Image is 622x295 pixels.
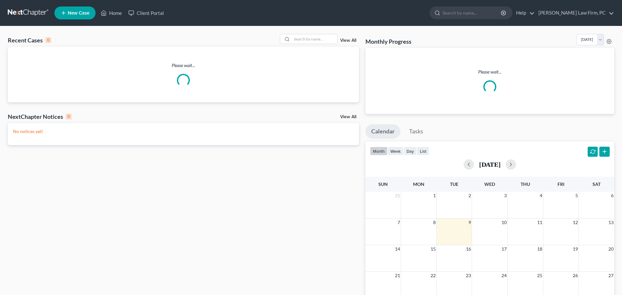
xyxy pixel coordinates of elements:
[292,34,337,44] input: Search by name...
[484,181,495,187] span: Wed
[593,181,601,187] span: Sat
[572,219,579,226] span: 12
[404,147,417,155] button: day
[608,219,614,226] span: 13
[536,272,543,279] span: 25
[610,192,614,199] span: 6
[536,245,543,253] span: 18
[378,181,388,187] span: Sun
[371,69,609,75] p: Please wait...
[539,192,543,199] span: 4
[608,272,614,279] span: 27
[430,245,436,253] span: 15
[340,115,356,119] a: View All
[443,7,502,19] input: Search by name...
[68,11,89,16] span: New Case
[397,219,401,226] span: 7
[394,245,401,253] span: 14
[45,37,51,43] div: 0
[535,7,614,19] a: [PERSON_NAME] Law Firm, PC
[465,245,472,253] span: 16
[513,7,535,19] a: Help
[468,219,472,226] span: 9
[503,192,507,199] span: 3
[340,38,356,43] a: View All
[501,272,507,279] span: 24
[521,181,530,187] span: Thu
[66,114,72,119] div: 0
[558,181,564,187] span: Fri
[365,38,411,45] h3: Monthly Progress
[417,147,429,155] button: list
[432,219,436,226] span: 8
[370,147,387,155] button: month
[501,219,507,226] span: 10
[501,245,507,253] span: 17
[394,192,401,199] span: 31
[536,219,543,226] span: 11
[394,272,401,279] span: 21
[479,161,501,168] h2: [DATE]
[572,245,579,253] span: 19
[608,245,614,253] span: 20
[13,128,354,135] p: No notices yet!
[572,272,579,279] span: 26
[575,192,579,199] span: 5
[465,272,472,279] span: 23
[403,124,429,139] a: Tasks
[432,192,436,199] span: 1
[8,62,359,69] p: Please wait...
[8,36,51,44] div: Recent Cases
[98,7,125,19] a: Home
[468,192,472,199] span: 2
[413,181,424,187] span: Mon
[8,113,72,120] div: NextChapter Notices
[430,272,436,279] span: 22
[387,147,404,155] button: week
[125,7,167,19] a: Client Portal
[450,181,458,187] span: Tue
[365,124,400,139] a: Calendar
